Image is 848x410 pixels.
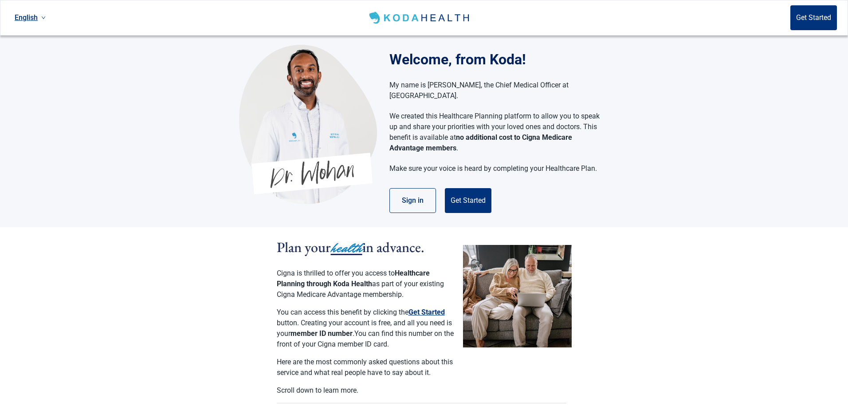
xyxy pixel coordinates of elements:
img: Couple planning their healthcare together [463,245,572,347]
p: Here are the most commonly asked questions about this service and what real people have to say ab... [277,357,454,378]
strong: member ID number [291,329,353,338]
h1: Welcome, from Koda! [389,49,609,70]
a: Current language: English [11,10,49,25]
button: Sign in [389,188,436,213]
button: Get Started [445,188,491,213]
img: Koda Health [367,11,472,25]
p: You can access this benefit by clicking the button. Creating your account is free, and all you ne... [277,307,454,350]
span: Cigna is thrilled to offer you access to [277,269,395,277]
span: down [41,16,46,20]
p: Make sure your voice is heard by completing your Healthcare Plan. [389,163,600,174]
p: Scroll down to learn more. [277,385,454,396]
button: Get Started [790,5,837,30]
img: Koda Health [239,44,377,204]
button: Get Started [408,307,445,318]
p: We created this Healthcare Planning platform to allow you to speak up and share your priorities w... [389,111,600,154]
span: health [331,238,362,258]
span: in advance. [362,238,424,256]
span: Plan your [277,238,331,256]
p: My name is [PERSON_NAME], the Chief Medical Officer at [GEOGRAPHIC_DATA]. [389,80,600,101]
strong: no additional cost to Cigna Medicare Advantage members [389,133,572,152]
